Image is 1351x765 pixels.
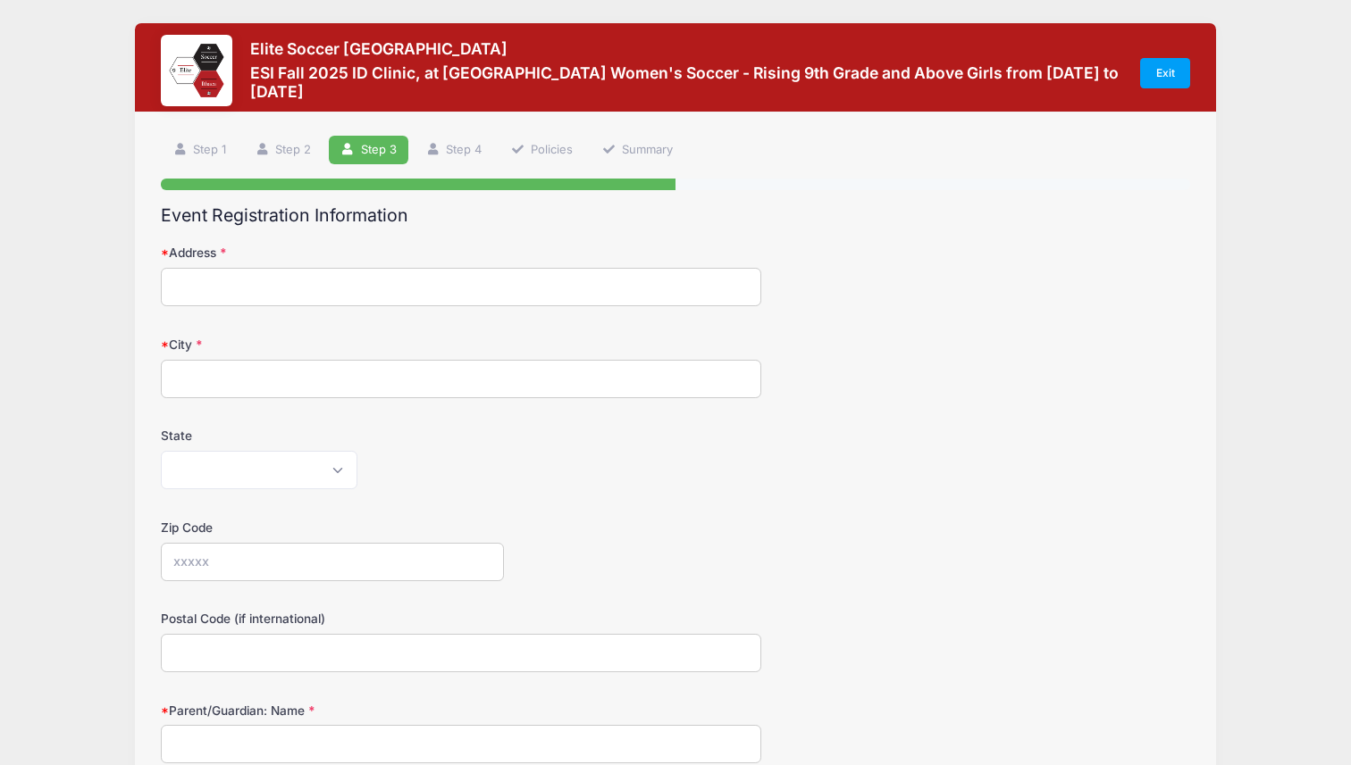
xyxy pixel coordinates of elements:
[1140,58,1190,88] a: Exit
[250,39,1123,58] h3: Elite Soccer [GEOGRAPHIC_DATA]
[161,205,1190,226] h2: Event Registration Information
[161,136,238,165] a: Step 1
[414,136,493,165] a: Step 4
[161,427,504,445] label: State
[161,702,504,719] label: Parent/Guardian: Name
[244,136,323,165] a: Step 2
[161,244,504,262] label: Address
[591,136,685,165] a: Summary
[499,136,584,165] a: Policies
[161,543,504,581] input: xxxxx
[250,63,1123,101] h3: ESI Fall 2025 ID Clinic, at [GEOGRAPHIC_DATA] Women's Soccer - Rising 9th Grade and Above Girls f...
[161,519,504,536] label: Zip Code
[329,136,408,165] a: Step 3
[161,336,504,353] label: City
[161,610,504,628] label: Postal Code (if international)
